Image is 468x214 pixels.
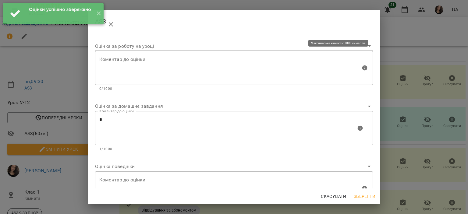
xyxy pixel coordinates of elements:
button: Скасувати [318,191,349,202]
p: 0/1000 [99,86,369,92]
div: Максимальна кількість: 1000 символів [95,171,373,212]
h2: AS3 [95,15,373,29]
div: Оцінки успішно збережено [29,6,91,13]
span: Зберегти [354,193,375,200]
button: close [104,17,118,32]
p: 1/1000 [99,146,369,152]
button: Зберегти [351,191,378,202]
span: Скасувати [321,193,346,200]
